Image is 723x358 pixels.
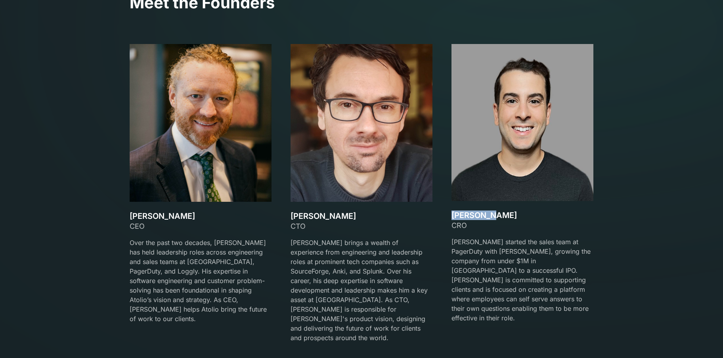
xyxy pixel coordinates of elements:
[291,44,432,202] img: team
[130,211,272,221] h3: [PERSON_NAME]
[291,238,432,343] p: [PERSON_NAME] brings a wealth of experience from engineering and leadership roles at prominent te...
[130,238,272,324] p: Over the past two decades, [PERSON_NAME] has held leadership roles across engineering and sales t...
[451,220,593,231] div: CRO
[291,211,432,221] h3: [PERSON_NAME]
[451,211,593,220] h3: [PERSON_NAME]
[451,237,593,323] p: [PERSON_NAME] started the sales team at PagerDuty with [PERSON_NAME], growing the company from un...
[451,44,593,201] img: team
[683,320,723,358] iframe: Chat Widget
[130,44,272,202] img: team
[291,221,432,232] div: CTO
[130,221,272,232] div: CEO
